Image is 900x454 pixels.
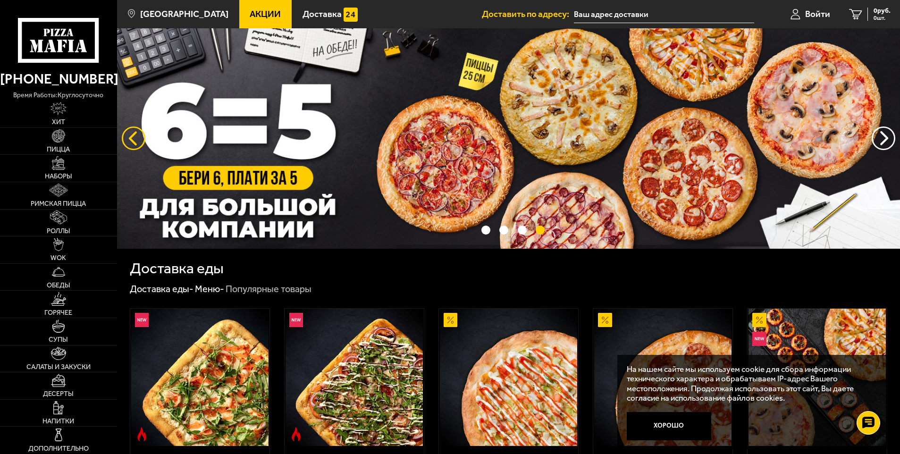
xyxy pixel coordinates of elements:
span: Хит [52,119,65,126]
img: Всё включено [749,309,886,446]
span: Наборы [45,173,72,180]
img: Акционный [598,313,612,327]
input: Ваш адрес доставки [574,6,754,23]
a: АкционныйАль-Шам 25 см (тонкое тесто) [439,309,578,446]
img: Римская с мясным ассорти [286,309,423,446]
span: Пицца [47,146,70,153]
span: Десерты [43,391,74,397]
button: Хорошо [627,412,711,440]
img: Острое блюдо [135,427,149,441]
button: точки переключения [518,226,527,235]
a: АкционныйПепперони 25 см (толстое с сыром) [593,309,732,446]
img: Акционный [444,313,458,327]
span: 0 шт. [874,15,891,21]
span: Супы [49,336,68,343]
span: WOK [50,255,66,261]
a: Меню- [195,283,224,294]
img: Акционный [752,313,766,327]
p: На нашем сайте мы используем cookie для сбора информации технического характера и обрабатываем IP... [627,364,872,403]
img: Новинка [135,313,149,327]
div: Популярные товары [226,283,311,295]
span: 0 руб. [874,8,891,14]
img: 15daf4d41897b9f0e9f617042186c801.svg [344,8,358,22]
a: НовинкаОстрое блюдоРимская с креветками [130,309,269,446]
img: Аль-Шам 25 см (тонкое тесто) [440,309,577,446]
span: Войти [805,9,830,18]
span: Напитки [42,418,74,425]
span: Доставить по адресу: [482,9,574,18]
button: точки переключения [536,226,545,235]
span: Дополнительно [28,446,89,452]
button: точки переключения [481,226,490,235]
img: Острое блюдо [289,427,303,441]
button: точки переключения [499,226,508,235]
span: Салаты и закуски [26,364,91,370]
a: АкционныйНовинкаВсё включено [748,309,887,446]
a: Доставка еды- [130,283,193,294]
img: Новинка [752,332,766,346]
button: предыдущий [872,126,895,150]
span: [GEOGRAPHIC_DATA] [140,9,228,18]
span: Горячее [44,310,72,316]
img: Новинка [289,313,303,327]
span: Роллы [47,228,70,235]
span: Акции [250,9,281,18]
button: следующий [122,126,145,150]
img: Пепперони 25 см (толстое с сыром) [594,309,732,446]
h1: Доставка еды [130,261,224,276]
a: НовинкаОстрое блюдоРимская с мясным ассорти [285,309,424,446]
span: Доставка [303,9,342,18]
span: Римская пицца [31,201,86,207]
span: Обеды [47,282,70,289]
img: Римская с креветками [131,309,269,446]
